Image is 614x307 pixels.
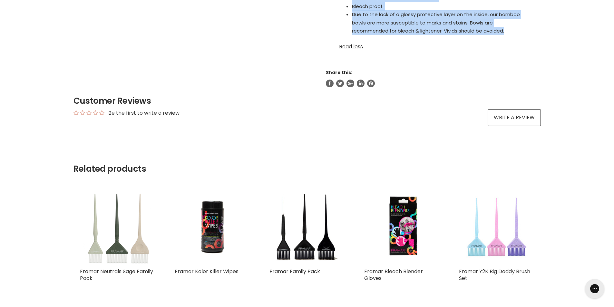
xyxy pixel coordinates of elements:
[80,189,155,265] img: Framar Neutrals Sage Family Pack
[364,268,423,282] a: Framar Bleach Blender Gloves
[488,109,541,126] a: Write a review
[326,69,352,76] span: Share this:
[459,189,534,265] img: Framar Y2K Big Daddy Brush Set
[175,268,239,275] a: Framar Kolor Killer Wipes
[352,2,528,11] li: Bleach proof.
[352,10,528,35] li: Due to the lack of a glossy protective layer on the inside, our bamboo bowls are more susceptible...
[582,277,608,301] iframe: Gorgias live chat messenger
[73,148,541,174] h2: Related products
[108,110,180,117] div: Be the first to write a review
[73,109,104,117] div: Average rating is 0.00 stars
[269,189,345,265] img: Framar Family Pack
[73,95,541,107] h2: Customer Reviews
[326,70,541,87] aside: Share this:
[339,40,528,50] a: Read less
[364,189,440,265] a: Framar Bleach Blender Gloves Framar Bleach Blender Gloves
[269,189,345,265] a: Framar Family Pack Framar Family Pack
[175,189,250,265] img: Framar Kolor Killer Wipes
[459,189,534,265] a: Framar Y2K Big Daddy Brush Set Framar Y2K Big Daddy Brush Set
[459,268,530,282] a: Framar Y2K Big Daddy Brush Set
[364,189,440,265] img: Framar Bleach Blender Gloves
[80,268,153,282] a: Framar Neutrals Sage Family Pack
[269,268,320,275] a: Framar Family Pack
